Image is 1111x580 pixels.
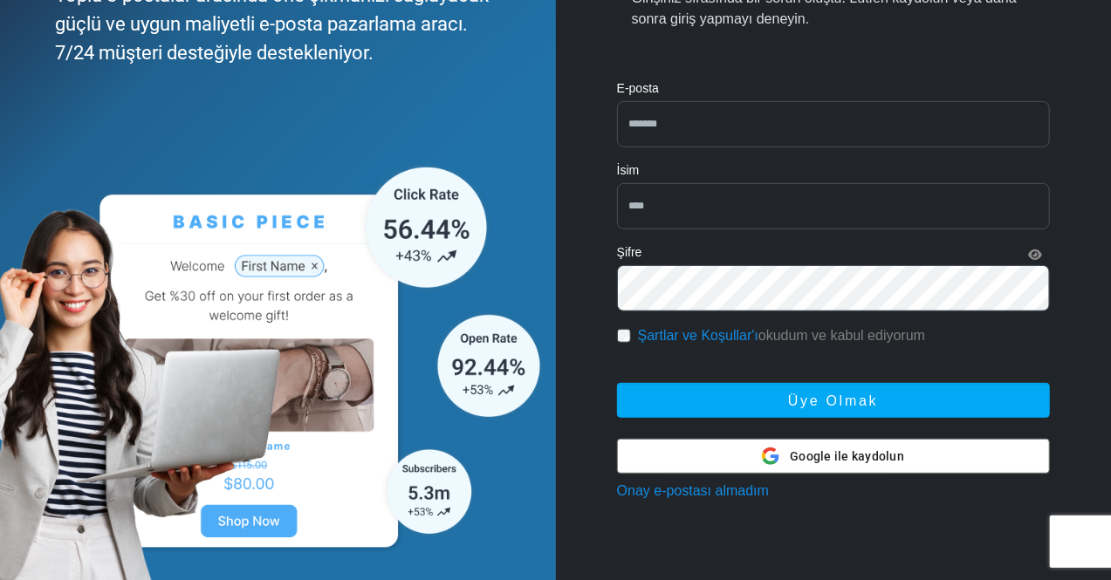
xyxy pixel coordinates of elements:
button: Google ile kaydolun [617,439,1050,474]
font: Üye olmak [788,393,878,408]
font: Google ile kaydolun [790,449,904,463]
i: Şifreyi Göster [1029,249,1043,261]
a: Onay e-postası almadım [617,483,769,498]
a: Şartlar ve Koşullar'ı [638,328,758,343]
font: İsim [617,163,640,177]
font: okudum ve kabul ediyorum [758,328,925,343]
button: Üye olmak [617,383,1050,418]
font: Şifre [617,245,642,259]
font: E-posta [617,81,659,95]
